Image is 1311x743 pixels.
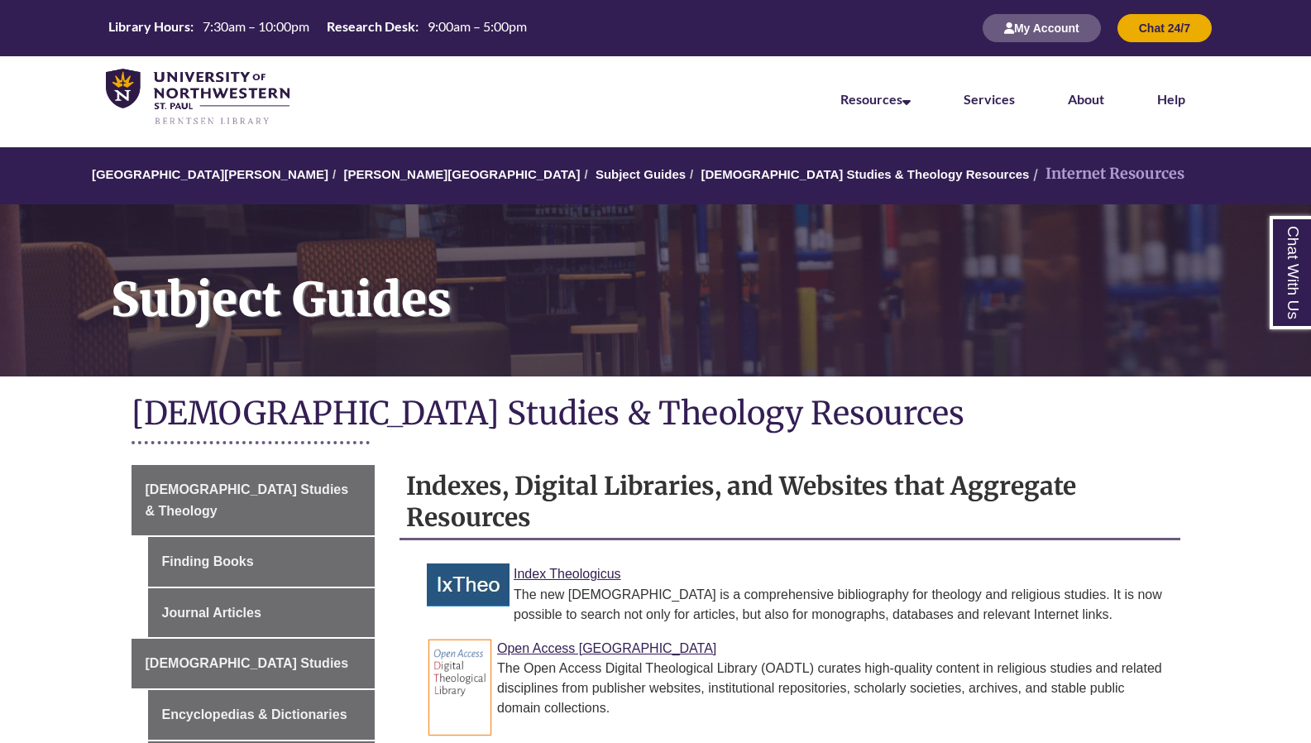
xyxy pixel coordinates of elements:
th: Library Hours: [102,17,196,36]
span: 7:30am – 10:00pm [203,18,309,34]
a: Subject Guides [596,167,686,181]
a: Hours Today [102,17,533,40]
a: My Account [983,21,1101,35]
table: Hours Today [102,17,533,38]
img: Link to Index Theologicus [427,563,510,606]
h2: Indexes, Digital Libraries, and Websites that Aggregate Resources [400,465,1180,540]
a: [DEMOGRAPHIC_DATA] Studies & Theology [132,465,376,535]
a: About [1068,91,1104,107]
a: [DEMOGRAPHIC_DATA] Studies [132,639,376,688]
button: My Account [983,14,1101,42]
a: Services [964,91,1015,107]
div: The new [DEMOGRAPHIC_DATA] is a comprehensive bibliography for theology and religious studies. It... [439,585,1167,625]
h1: [DEMOGRAPHIC_DATA] Studies & Theology Resources [132,393,1180,437]
a: Journal Articles [148,588,376,638]
a: Link to Index Theologicus Index Theologicus [514,567,621,581]
span: [DEMOGRAPHIC_DATA] Studies [146,656,349,670]
a: [DEMOGRAPHIC_DATA] Studies & Theology Resources [701,167,1029,181]
a: Help [1157,91,1185,107]
a: Resources [840,91,911,107]
li: Internet Resources [1029,162,1184,186]
a: Link to OADTL Open Access [GEOGRAPHIC_DATA] [497,641,716,655]
span: 9:00am – 5:00pm [428,18,527,34]
a: [GEOGRAPHIC_DATA][PERSON_NAME] [92,167,328,181]
a: Encyclopedias & Dictionaries [148,690,376,740]
a: Chat 24/7 [1117,21,1212,35]
h1: Subject Guides [93,204,1311,355]
img: UNWSP Library Logo [106,69,289,127]
span: [DEMOGRAPHIC_DATA] Studies & Theology [146,482,349,518]
a: [PERSON_NAME][GEOGRAPHIC_DATA] [343,167,580,181]
button: Chat 24/7 [1117,14,1212,42]
a: Finding Books [148,537,376,587]
th: Research Desk: [320,17,421,36]
img: Link to OADTL [427,638,493,737]
div: The Open Access Digital Theological Library (OADTL) curates high-quality content in religious stu... [439,659,1167,718]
